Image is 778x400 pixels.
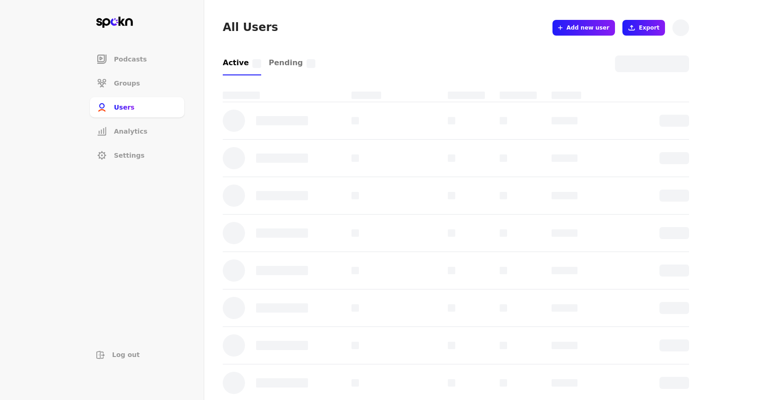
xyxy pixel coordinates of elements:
button: Log out [89,346,185,363]
span: Active [223,58,249,67]
a: Analytics [89,120,185,142]
h1: All Users [223,20,278,36]
span: Pending [269,58,303,67]
span: Add new user [566,24,609,31]
a: Podcasts [89,48,185,70]
span: Log out [112,350,140,359]
span: 0 [307,59,315,68]
a: Settings [89,144,185,166]
span: 0 [252,59,261,68]
span: Groups [114,79,140,88]
a: Active0 [223,51,261,75]
a: Users [89,96,185,118]
span: Export [639,24,659,31]
button: Export [622,20,665,36]
button: Add new user [552,20,615,36]
span: Podcasts [114,55,147,64]
span: Analytics [114,127,147,136]
span: Users [114,103,134,112]
a: Pending0 [269,51,315,75]
a: Groups [89,72,185,94]
span: Settings [114,151,144,160]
